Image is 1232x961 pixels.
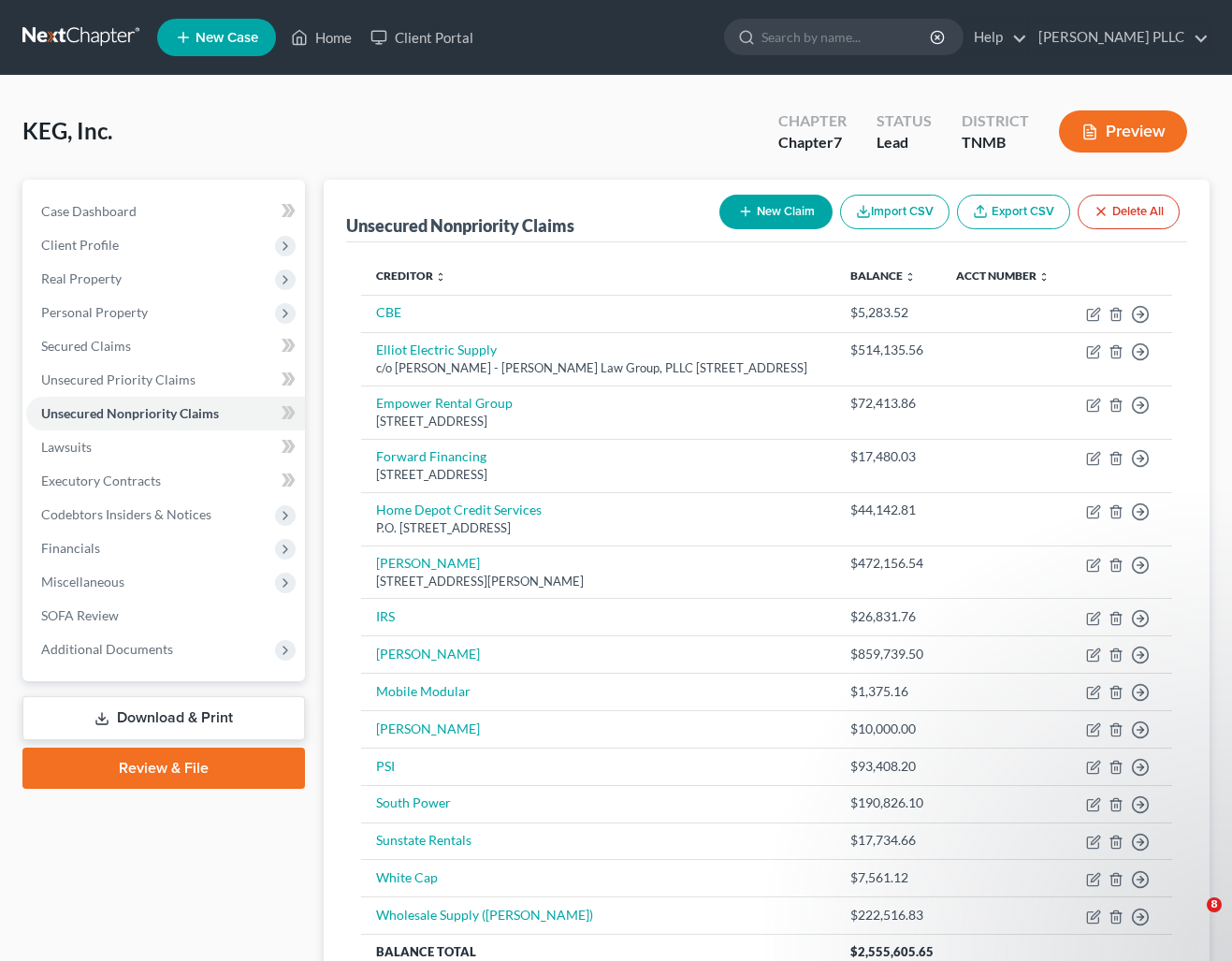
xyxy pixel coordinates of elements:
[41,203,137,219] span: Case Dashboard
[41,304,148,320] span: Personal Property
[850,720,926,738] div: $10,000.00
[376,448,486,464] a: Forward Financing
[376,342,497,357] a: Elliot Electric Supply
[877,110,932,132] div: Status
[41,405,219,421] span: Unsecured Nonpriority Claims
[850,831,926,850] div: $17,734.66
[26,430,305,464] a: Lawsuits
[376,304,401,320] a: CBE
[41,371,196,387] span: Unsecured Priority Claims
[850,682,926,701] div: $1,375.16
[41,607,119,623] span: SOFA Review
[376,721,480,736] a: [PERSON_NAME]
[196,31,258,45] span: New Case
[905,271,916,283] i: unfold_more
[1029,21,1209,54] a: [PERSON_NAME] PLLC
[41,506,211,522] span: Codebtors Insiders & Notices
[850,645,926,663] div: $859,739.50
[1038,271,1050,283] i: unfold_more
[41,540,100,556] span: Financials
[1168,897,1213,942] iframe: Intercom live chat
[850,447,926,466] div: $17,480.03
[1059,110,1187,153] button: Preview
[26,195,305,228] a: Case Dashboard
[346,214,574,237] div: Unsecured Nonpriority Claims
[41,641,173,657] span: Additional Documents
[41,574,124,590] span: Miscellaneous
[376,573,820,590] div: [STREET_ADDRESS][PERSON_NAME]
[376,832,471,848] a: Sunstate Rentals
[22,748,305,789] a: Review & File
[376,413,820,430] div: [STREET_ADDRESS]
[964,21,1027,54] a: Help
[840,195,949,229] button: Import CSV
[877,132,932,153] div: Lead
[22,696,305,740] a: Download & Print
[719,195,833,229] button: New Claim
[376,869,438,885] a: White Cap
[435,271,446,283] i: unfold_more
[26,397,305,430] a: Unsecured Nonpriority Claims
[962,132,1029,153] div: TNMB
[1207,897,1222,912] span: 8
[376,466,820,484] div: [STREET_ADDRESS]
[376,359,820,377] div: c/o [PERSON_NAME] - [PERSON_NAME] Law Group, PLLC [STREET_ADDRESS]
[761,20,933,54] input: Search by name...
[850,757,926,776] div: $93,408.20
[41,270,122,286] span: Real Property
[41,237,119,253] span: Client Profile
[26,329,305,363] a: Secured Claims
[850,341,926,359] div: $514,135.56
[850,906,926,925] div: $222,516.83
[41,439,92,455] span: Lawsuits
[778,110,847,132] div: Chapter
[850,794,926,812] div: $190,826.10
[376,269,446,283] a: Creditor unfold_more
[962,110,1029,132] div: District
[850,303,926,322] div: $5,283.52
[957,195,1070,229] a: Export CSV
[376,519,820,537] div: P.O. [STREET_ADDRESS]
[1078,195,1180,229] button: Delete All
[850,607,926,626] div: $26,831.76
[850,394,926,413] div: $72,413.86
[833,133,842,151] span: 7
[361,21,483,54] a: Client Portal
[778,132,847,153] div: Chapter
[26,599,305,633] a: SOFA Review
[850,501,926,519] div: $44,142.81
[376,502,542,517] a: Home Depot Credit Services
[850,868,926,887] div: $7,561.12
[26,464,305,498] a: Executory Contracts
[850,269,916,283] a: Balance unfold_more
[41,473,161,488] span: Executory Contracts
[376,794,451,810] a: South Power
[22,117,112,144] span: KEG, Inc.
[41,338,131,354] span: Secured Claims
[956,269,1050,283] a: Acct Number unfold_more
[376,646,480,662] a: [PERSON_NAME]
[376,555,480,571] a: [PERSON_NAME]
[26,363,305,397] a: Unsecured Priority Claims
[376,907,593,923] a: Wholesale Supply ([PERSON_NAME])
[376,608,395,624] a: IRS
[376,683,471,699] a: Mobile Modular
[376,758,395,774] a: PSI
[282,21,361,54] a: Home
[376,395,513,411] a: Empower Rental Group
[850,944,934,959] span: $2,555,605.65
[850,554,926,573] div: $472,156.54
